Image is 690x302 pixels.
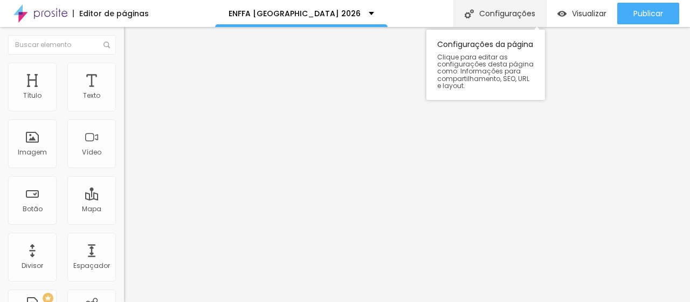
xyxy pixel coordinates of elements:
[73,262,110,270] div: Espaçador
[465,9,474,18] img: Icone
[22,262,43,270] div: Divisor
[83,92,100,99] div: Texto
[82,149,101,156] div: Vídeo
[572,9,606,18] span: Visualizar
[73,10,149,17] div: Editor de páginas
[547,3,617,24] button: Visualizar
[18,149,47,156] div: Imagem
[437,53,534,89] span: Clique para editar as configurações desta página como: Informações para compartilhamento, SEO, UR...
[8,35,116,55] input: Buscar elemento
[426,30,545,100] div: Configurações da página
[82,205,101,213] div: Mapa
[617,3,679,24] button: Publicar
[633,9,663,18] span: Publicar
[124,27,690,302] iframe: Editor
[557,9,567,18] img: view-1.svg
[23,205,43,213] div: Botão
[23,92,42,99] div: Título
[229,10,361,17] p: ENFFA [GEOGRAPHIC_DATA] 2026
[103,42,110,48] img: Icone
